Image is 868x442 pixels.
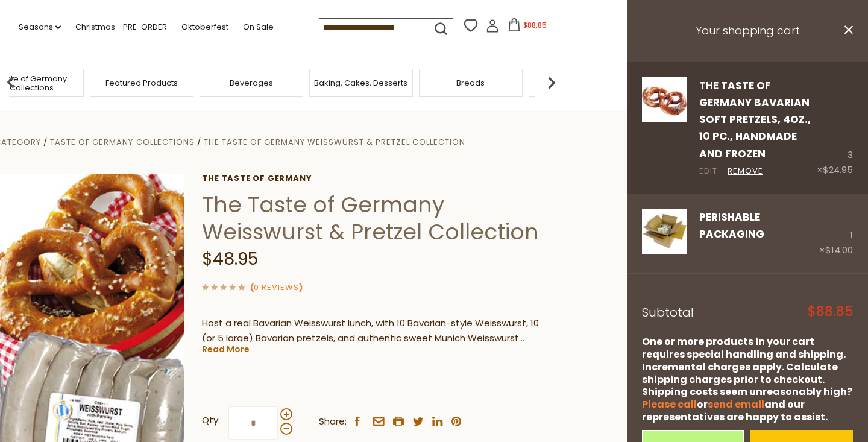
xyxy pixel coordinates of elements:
a: Christmas - PRE-ORDER [75,21,167,34]
a: Oktoberfest [181,21,228,34]
a: send email [708,397,764,411]
a: 0 Reviews [254,282,299,294]
a: The Taste of Germany Weisswurst & Pretzel Collection [204,136,465,148]
div: 3 × [817,77,853,178]
a: On Sale [243,21,274,34]
a: Featured Products [105,78,178,87]
span: $24.95 [823,163,853,176]
a: Seasons [19,21,61,34]
h1: The Taste of Germany Weisswurst & Pretzel Collection [202,191,555,245]
input: Qty: [228,406,278,440]
button: $88.85 [502,18,553,36]
p: Host a real Bavarian Weisswurst lunch, with 10 Bavarian-style Weisswurst, 10 (or 5 large) Bavaria... [202,316,555,346]
a: The Taste of Germany [202,174,555,183]
div: 1 × [819,209,853,258]
a: The Taste of Germany Bavarian Soft Pretzels, 4oz., 10 pc., handmade and frozen [642,77,687,178]
img: PERISHABLE Packaging [642,209,687,254]
span: $88.85 [808,305,853,318]
a: Edit [699,165,717,178]
div: One or more products in your cart requires special handling and shipping. Incremental charges app... [642,336,853,424]
span: Subtotal [642,304,694,321]
span: $48.95 [202,247,258,271]
img: next arrow [539,71,564,95]
a: Baking, Cakes, Desserts [314,78,407,87]
strong: Qty: [202,413,220,428]
span: $88.85 [523,20,547,30]
a: Remove [728,165,763,178]
a: The Taste of Germany Bavarian Soft Pretzels, 4oz., 10 pc., handmade and frozen [699,78,811,161]
a: Beverages [230,78,273,87]
a: Breads [456,78,485,87]
a: Taste of Germany Collections [50,136,194,148]
a: PERISHABLE Packaging [642,209,687,258]
span: ( ) [250,282,303,293]
a: Read More [202,343,250,355]
a: Please call [642,397,697,411]
span: Share: [319,414,347,429]
span: $14.00 [825,244,853,256]
img: The Taste of Germany Bavarian Soft Pretzels, 4oz., 10 pc., handmade and frozen [642,77,687,122]
a: PERISHABLE Packaging [699,210,764,241]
